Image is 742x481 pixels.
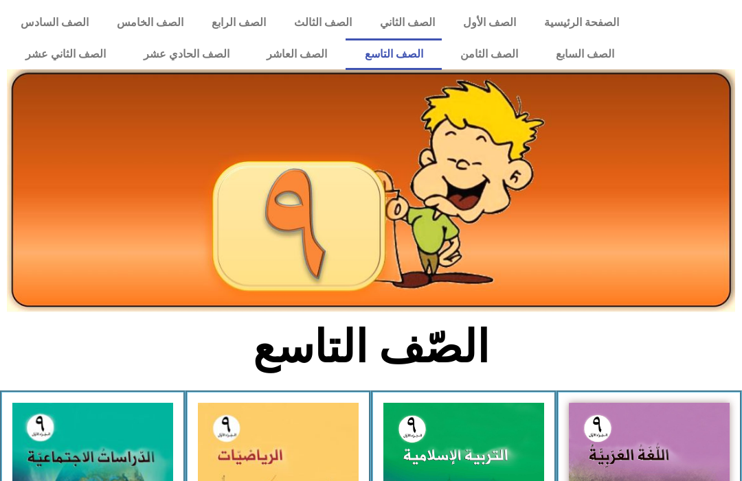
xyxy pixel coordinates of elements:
[248,38,346,70] a: الصف العاشر
[530,7,633,38] a: الصفحة الرئيسية
[7,38,125,70] a: الصف الثاني عشر
[366,7,449,38] a: الصف الثاني
[280,7,366,38] a: الصف الثالث
[144,320,598,374] h2: الصّف التاسع
[124,38,248,70] a: الصف الحادي عشر
[346,38,442,70] a: الصف التاسع
[537,38,633,70] a: الصف السابع
[449,7,530,38] a: الصف الأول
[442,38,537,70] a: الصف الثامن
[7,7,103,38] a: الصف السادس
[198,7,280,38] a: الصف الرابع
[103,7,198,38] a: الصف الخامس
